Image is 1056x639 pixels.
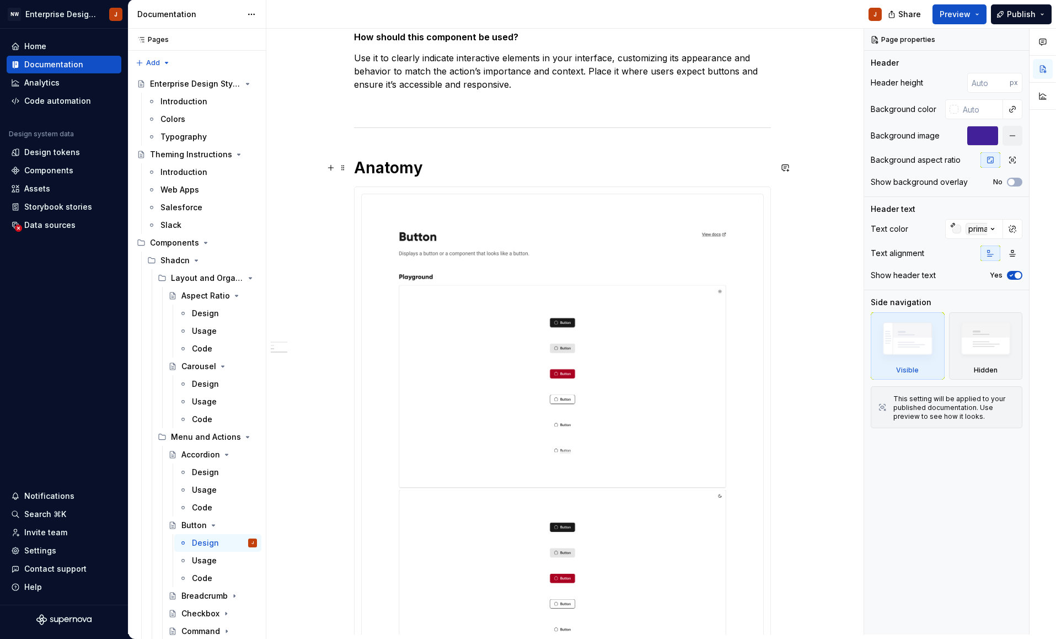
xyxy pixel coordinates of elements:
div: Hidden [949,312,1023,380]
div: Home [24,41,46,52]
div: Shadcn [160,255,190,266]
div: Design [192,379,219,390]
div: Web Apps [160,184,199,195]
a: Analytics [7,74,121,92]
a: Assets [7,180,121,198]
div: Data sources [24,220,76,231]
a: Usage [174,393,261,411]
div: Enterprise Design Style Guides [150,78,241,89]
a: Usage [174,552,261,569]
button: Help [7,578,121,596]
div: Design [192,308,219,319]
div: Side navigation [871,297,931,308]
div: Hidden [974,366,998,375]
div: Salesforce [160,202,202,213]
p: px [1010,78,1018,87]
button: Add [132,55,174,71]
button: Preview [932,4,987,24]
a: Carousel [164,358,261,375]
div: Usage [192,326,217,337]
div: Breadcrumb [181,590,228,601]
div: Typography [160,131,207,142]
a: Code [174,411,261,428]
div: Header height [871,77,923,88]
div: Usage [192,396,217,407]
a: Documentation [7,56,121,73]
div: Slack [160,220,181,231]
div: Components [150,237,199,248]
a: Usage [174,322,261,340]
button: NWEnterprise Design SystemJ [2,2,126,26]
a: Usage [174,481,261,499]
a: Storybook stories [7,198,121,216]
div: Code [192,502,212,513]
div: Design tokens [24,147,80,158]
a: Slack [143,216,261,234]
div: Visible [896,366,919,375]
div: Background image [871,130,940,141]
div: Introduction [160,96,207,107]
input: Auto [967,73,1010,93]
a: Components [7,162,121,179]
div: Pages [132,35,169,44]
h1: Anatomy [354,158,771,178]
button: Search ⌘K [7,505,121,523]
div: J [873,10,877,19]
a: Settings [7,542,121,560]
div: primary-foreground [966,223,1043,235]
div: Help [24,582,42,593]
strong: How should this component be used? [354,31,518,42]
div: Documentation [137,9,242,20]
div: Components [132,234,261,252]
span: Share [898,9,921,20]
div: Contact support [24,563,87,574]
div: Analytics [24,77,60,88]
a: Design [174,464,261,481]
div: Show background overlay [871,177,968,188]
a: Design [174,305,261,322]
div: Shadcn [143,252,261,269]
a: Design [174,375,261,393]
p: Use it to clearly indicate interactive elements in your interface, customizing its appearance and... [354,51,771,91]
div: Design system data [9,130,74,139]
div: Menu and Actions [171,432,241,443]
div: Layout and Organization [171,273,244,284]
div: Carousel [181,361,216,372]
span: Add [146,58,160,67]
div: Text alignment [871,248,924,259]
div: Assets [24,183,50,194]
a: Accordion [164,446,261,464]
div: Components [24,165,73,176]
div: Header text [871,204,915,215]
a: Code automation [7,92,121,110]
div: Aspect Ratio [181,290,230,301]
div: Show header text [871,270,936,281]
a: Aspect Ratio [164,287,261,305]
div: J [251,537,254,549]
input: Auto [958,99,1003,119]
a: DesignJ [174,534,261,552]
button: Share [882,4,928,24]
a: Data sources [7,216,121,234]
div: Theming Instructions [150,149,232,160]
div: Design [192,537,219,549]
div: This setting will be applied to your published documentation. Use preview to see how it looks. [893,395,1015,421]
a: Colors [143,110,261,128]
a: Breadcrumb [164,587,261,605]
div: NW [8,8,21,21]
div: Enterprise Design System [25,9,96,20]
div: Text color [871,223,908,235]
a: Salesforce [143,199,261,216]
a: Typography [143,128,261,146]
svg: Supernova Logo [36,614,92,625]
a: Web Apps [143,181,261,199]
div: Menu and Actions [153,428,261,446]
div: Command [181,626,220,637]
div: J [114,10,117,19]
div: Checkbox [181,608,219,619]
button: Publish [991,4,1052,24]
a: Introduction [143,93,261,110]
div: Visible [871,312,945,380]
a: Code [174,340,261,358]
a: Button [164,516,261,534]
